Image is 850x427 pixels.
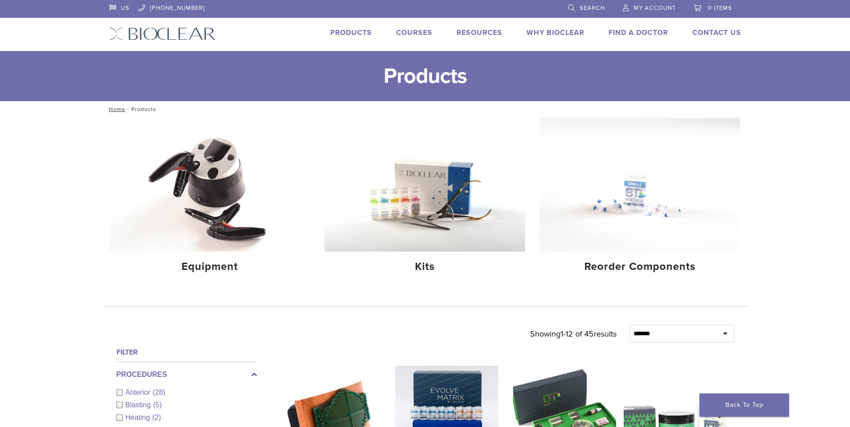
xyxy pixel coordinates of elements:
[330,28,372,37] a: Products
[125,414,152,421] span: Heating
[109,27,216,40] img: Bioclear
[103,101,748,117] nav: Products
[153,389,165,396] span: (28)
[125,401,153,409] span: Blasting
[608,28,668,37] a: Find A Doctor
[125,107,131,111] span: /
[117,259,303,275] h4: Equipment
[457,28,502,37] a: Resources
[530,325,617,343] p: Showing results
[396,28,432,37] a: Courses
[634,4,676,12] span: My Account
[116,347,257,358] h4: Filter
[110,118,311,252] img: Equipment
[152,414,161,421] span: (2)
[332,259,518,275] h4: Kits
[699,393,789,417] a: Back To Top
[110,118,311,281] a: Equipment
[324,118,525,252] img: Kits
[561,329,594,339] span: 1-12 of 45
[547,259,733,275] h4: Reorder Components
[580,4,605,12] span: Search
[106,106,125,112] a: Home
[125,389,153,396] span: Anterior
[153,401,162,409] span: (5)
[692,28,741,37] a: Contact Us
[324,118,525,281] a: Kits
[526,28,584,37] a: Why Bioclear
[539,118,740,252] img: Reorder Components
[116,369,257,380] label: Procedures
[708,4,732,12] span: 0 items
[539,118,740,281] a: Reorder Components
